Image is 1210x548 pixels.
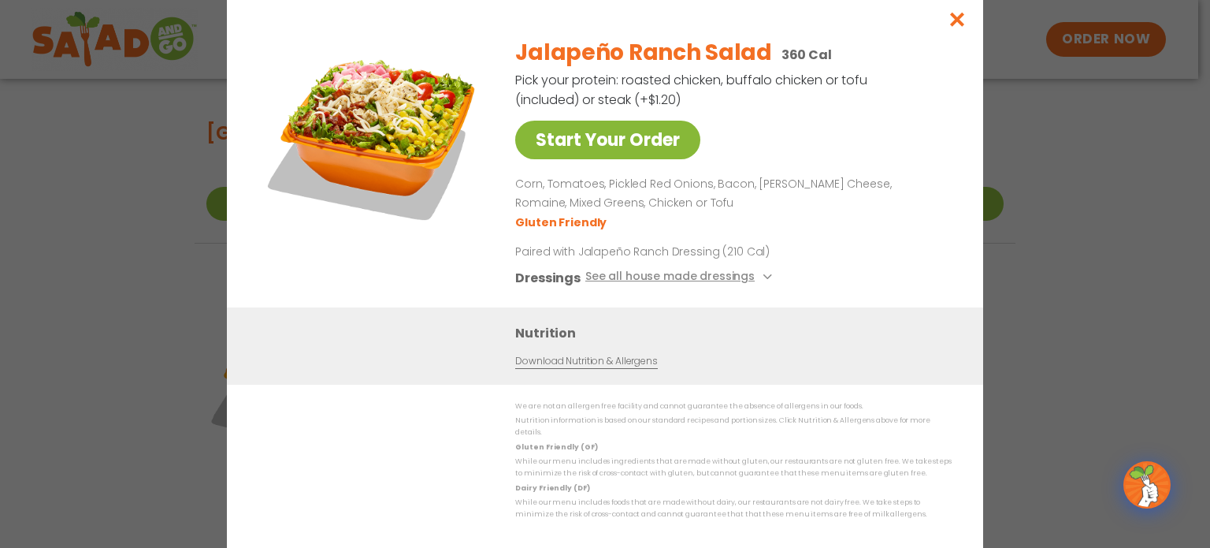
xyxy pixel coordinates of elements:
p: 360 Cal [781,45,832,65]
strong: Gluten Friendly (GF) [515,442,597,452]
a: Download Nutrition & Allergens [515,354,657,369]
p: We are not an allergen free facility and cannot guarantee the absence of allergens in our foods. [515,401,952,412]
p: Pick your protein: roasted chicken, buffalo chicken or tofu (included) or steak (+$1.20) [515,70,870,110]
h3: Nutrition [515,323,959,343]
p: Paired with Jalapeño Ranch Dressing (210 Cal) [515,244,807,260]
p: Nutrition information is based on our standard recipes and portion sizes. Click Nutrition & Aller... [515,415,952,439]
h3: Dressings [515,268,581,288]
img: wpChatIcon [1125,463,1169,507]
p: While our menu includes ingredients that are made without gluten, our restaurants are not gluten ... [515,456,952,480]
button: See all house made dressings [585,268,777,288]
p: While our menu includes foods that are made without dairy, our restaurants are not dairy free. We... [515,497,952,521]
p: Corn, Tomatoes, Pickled Red Onions, Bacon, [PERSON_NAME] Cheese, Romaine, Mixed Greens, Chicken o... [515,175,945,213]
img: Featured product photo for Jalapeño Ranch Salad [262,24,483,245]
a: Start Your Order [515,121,700,159]
li: Gluten Friendly [515,214,609,231]
strong: Dairy Friendly (DF) [515,483,589,493]
h2: Jalapeño Ranch Salad [515,36,771,69]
